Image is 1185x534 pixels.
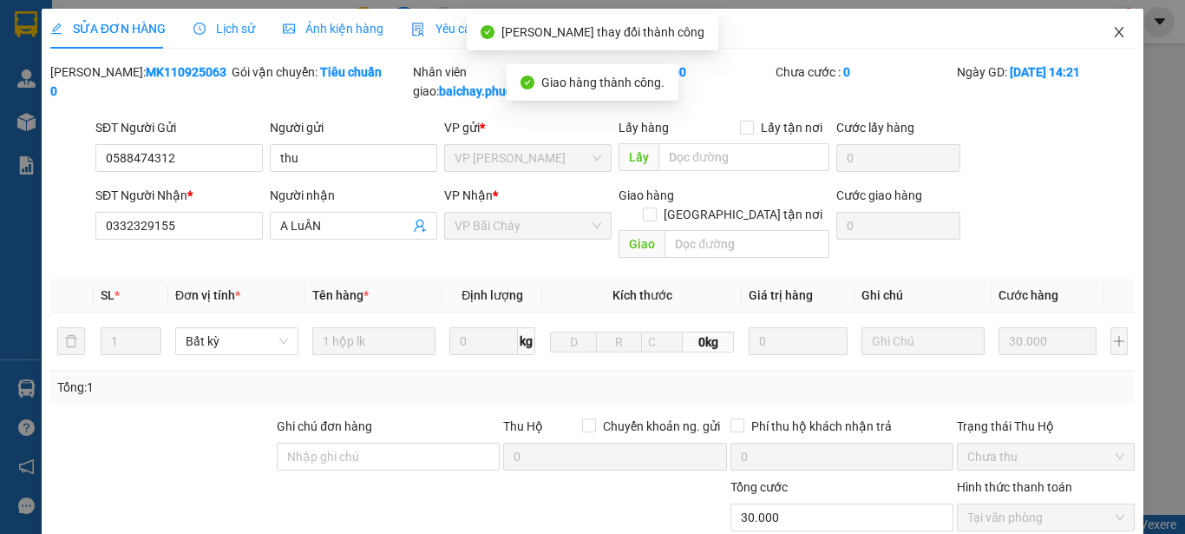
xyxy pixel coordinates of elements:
span: VP Minh Khai [455,145,601,171]
input: Ghi chú đơn hàng [277,443,500,471]
span: SỬA ĐƠN HÀNG [50,22,166,36]
span: VP Nhận [444,188,493,202]
span: Kích thước [612,288,672,302]
div: Chưa cước : [776,63,953,82]
input: 0 [749,327,847,355]
span: Lấy tận nơi [754,118,829,137]
input: D [550,332,597,353]
input: R [596,332,643,353]
span: Tổng cước [730,480,788,494]
span: Giao hàng thành công. [541,76,665,89]
span: picture [283,23,295,35]
span: Tên hàng [312,288,369,302]
b: baichay.phucxuyen [439,84,545,98]
span: Cước hàng [998,288,1058,302]
img: icon [411,23,425,36]
span: Đơn vị tính [175,288,240,302]
span: edit [50,23,62,35]
div: Gói vận chuyển: [232,63,409,82]
div: SĐT Người Gửi [95,118,263,137]
span: close [1112,25,1126,39]
span: [PERSON_NAME] thay đổi thành công [501,25,704,39]
div: Người nhận [270,186,437,205]
span: Ảnh kiện hàng [283,22,383,36]
div: Người gửi [270,118,437,137]
input: C [641,332,683,353]
div: Ngày GD: [957,63,1135,82]
span: Định lượng [462,288,523,302]
span: kg [518,327,535,355]
span: Lấy [619,143,658,171]
label: Hình thức thanh toán [957,480,1072,494]
div: VP gửi [444,118,612,137]
label: Ghi chú đơn hàng [277,419,372,433]
span: Giao hàng [619,188,674,202]
b: [DATE] 14:21 [1010,65,1080,79]
input: Dọc đường [665,230,829,258]
div: Nhân viên giao: [413,63,591,101]
span: Yêu cầu xuất hóa đơn điện tử [411,22,594,36]
input: Cước lấy hàng [836,144,960,172]
span: Lấy hàng [619,121,669,135]
span: Giao [619,230,665,258]
div: Tổng: 1 [57,378,459,397]
input: VD: Bàn, Ghế [312,327,435,355]
input: Ghi Chú [861,327,985,355]
input: Dọc đường [658,143,829,171]
div: SĐT Người Nhận [95,186,263,205]
div: [PERSON_NAME]: [50,63,228,101]
span: [GEOGRAPHIC_DATA] tận nơi [657,205,829,224]
label: Cước giao hàng [836,188,922,202]
button: delete [57,327,85,355]
span: Lịch sử [193,22,255,36]
span: 0kg [683,332,734,353]
button: plus [1110,327,1128,355]
span: check-circle [520,76,534,89]
input: Cước giao hàng [836,212,960,240]
input: 0 [998,327,1097,355]
span: check-circle [481,25,494,39]
span: Giá trị hàng [749,288,813,302]
span: Tại văn phòng [967,504,1124,531]
b: Tiêu chuẩn [320,65,382,79]
div: Trạng thái Thu Hộ [957,417,1135,436]
span: SL [101,288,115,302]
span: Bất kỳ [186,328,288,354]
th: Ghi chú [854,279,992,313]
span: user-add [413,219,427,233]
span: Chuyển khoản ng. gửi [596,417,727,436]
div: Cước rồi : [594,63,772,82]
span: clock-circle [193,23,206,35]
span: Thu Hộ [503,419,543,433]
span: VP Bãi Cháy [455,213,601,239]
b: 0 [843,65,850,79]
span: Phí thu hộ khách nhận trả [744,417,899,436]
span: Chưa thu [967,444,1124,470]
label: Cước lấy hàng [836,121,914,135]
button: Close [1095,9,1143,57]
